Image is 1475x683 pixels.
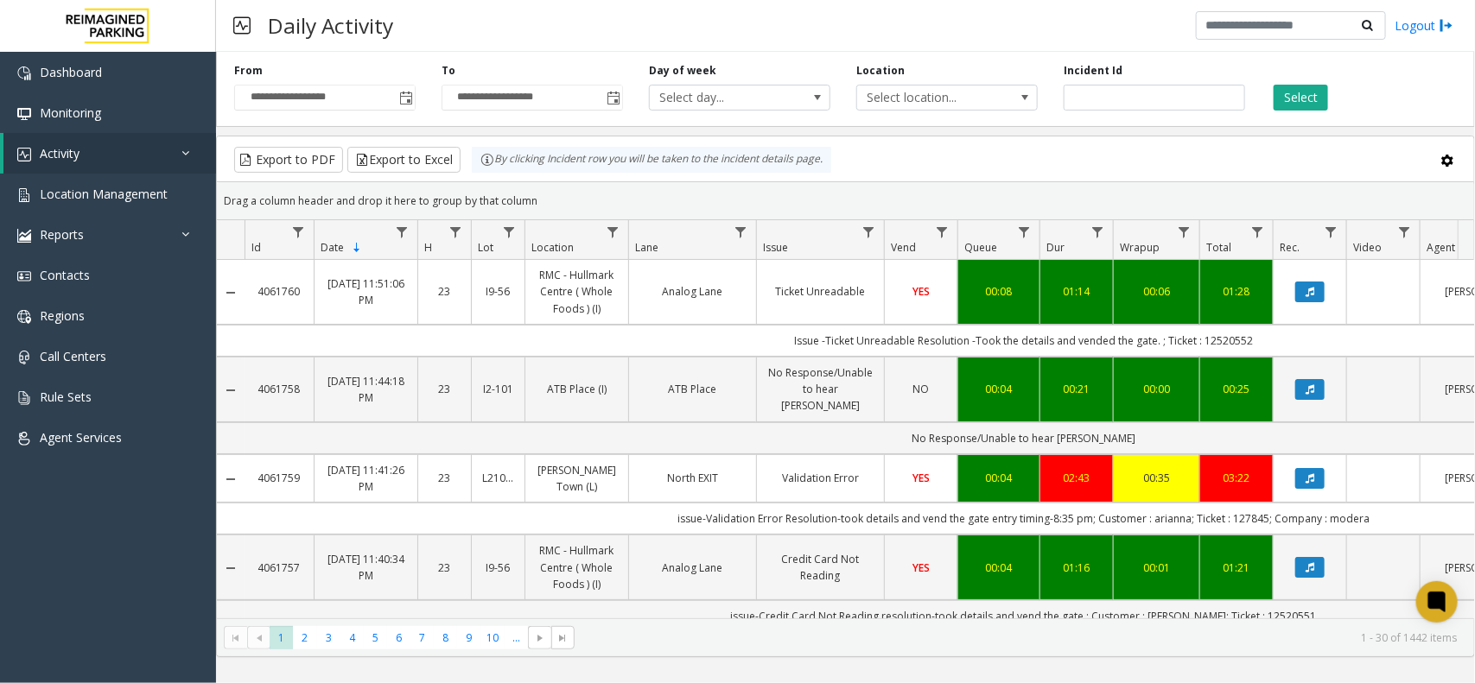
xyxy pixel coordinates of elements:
a: Collapse Details [217,472,245,486]
a: 23 [429,381,461,397]
img: infoIcon.svg [480,153,494,167]
img: pageIcon [233,4,251,47]
span: Toggle popup [396,85,415,110]
span: Activity [40,145,79,161]
label: Day of week [649,63,716,79]
a: I9-56 [482,560,514,576]
span: Page 1 [270,626,293,649]
a: 23 [429,470,461,486]
img: 'icon' [17,432,31,446]
span: Page 7 [410,626,434,649]
a: Lot Filter Menu [498,220,521,243]
span: Id [251,240,261,255]
span: Page 9 [457,626,480,649]
a: Collapse Details [217,383,245,397]
div: By clicking Incident row you will be taken to the incident details page. [472,147,831,173]
div: 01:28 [1211,283,1262,300]
span: Go to the next page [528,626,551,650]
div: 01:16 [1051,560,1103,576]
span: Date [321,240,344,255]
a: NO [895,381,947,397]
span: Call Centers [40,348,106,364]
div: Drag a column header and drop it here to group by that column [217,186,1474,216]
kendo-pager-info: 1 - 30 of 1442 items [585,630,1457,645]
a: YES [895,470,947,486]
span: Issue [763,240,788,255]
a: YES [895,283,947,300]
span: Monitoring [40,104,101,121]
span: Select day... [650,85,793,110]
a: 02:43 [1051,470,1103,486]
a: 4061759 [255,470,303,486]
a: 00:04 [969,560,1029,576]
span: Sortable [350,241,364,255]
div: 00:04 [969,470,1029,486]
span: Dur [1046,240,1065,255]
span: Reports [40,226,84,243]
img: 'icon' [17,269,31,283]
span: Toggle popup [603,85,622,110]
span: Rule Sets [40,389,92,405]
span: Wrapup [1120,240,1160,255]
a: Wrapup Filter Menu [1173,220,1196,243]
span: Page 4 [340,626,364,649]
div: 00:25 [1211,381,1262,397]
span: Go to the next page [533,631,547,645]
a: 00:08 [969,283,1029,300]
a: 00:21 [1051,381,1103,397]
span: Go to the last page [556,631,570,645]
a: Credit Card Not Reading [767,551,874,584]
a: Vend Filter Menu [931,220,954,243]
a: ATB Place [639,381,746,397]
span: Queue [964,240,997,255]
a: [DATE] 11:51:06 PM [325,275,407,308]
a: 00:06 [1124,283,1189,300]
a: Activity [3,133,216,174]
a: Video Filter Menu [1393,220,1416,243]
span: Page 2 [293,626,316,649]
span: Lane [635,240,658,255]
a: YES [895,560,947,576]
a: Issue Filter Menu [857,220,881,243]
a: 00:35 [1124,470,1189,486]
img: 'icon' [17,66,31,80]
span: Contacts [40,267,90,283]
span: YES [912,471,930,485]
span: Location [531,240,574,255]
div: Data table [217,220,1474,618]
a: Total Filter Menu [1246,220,1269,243]
a: 23 [429,283,461,300]
div: 01:14 [1051,283,1103,300]
span: Page 6 [387,626,410,649]
img: 'icon' [17,188,31,202]
a: I2-101 [482,381,514,397]
span: Location Management [40,186,168,202]
a: ATB Place (I) [536,381,618,397]
a: RMC - Hullmark Centre ( Whole Foods ) (I) [536,542,618,592]
a: RMC - Hullmark Centre ( Whole Foods ) (I) [536,267,618,317]
span: YES [912,560,930,575]
div: 00:04 [969,381,1029,397]
span: Select location... [857,85,1001,110]
a: [PERSON_NAME] Town (L) [536,462,618,495]
span: Dashboard [40,64,102,80]
a: Id Filter Menu [287,220,310,243]
span: NO [913,382,930,396]
a: 4061758 [255,381,303,397]
a: Collapse Details [217,561,245,575]
a: Logout [1395,16,1453,35]
span: Vend [891,240,916,255]
a: Queue Filter Menu [1013,220,1036,243]
a: 00:00 [1124,381,1189,397]
a: [DATE] 11:40:34 PM [325,551,407,584]
span: Page 5 [364,626,387,649]
img: logout [1440,16,1453,35]
button: Export to Excel [347,147,461,173]
div: 01:21 [1211,560,1262,576]
a: Analog Lane [639,283,746,300]
img: 'icon' [17,148,31,161]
